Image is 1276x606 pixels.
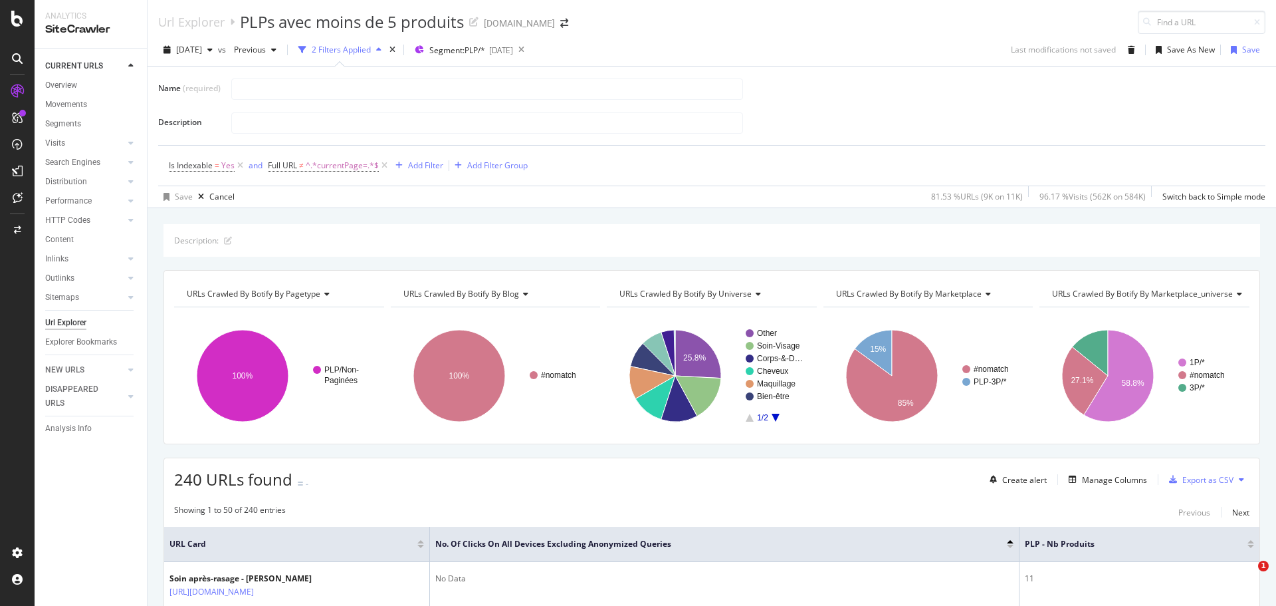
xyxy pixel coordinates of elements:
div: Inlinks [45,252,68,266]
div: Next [1232,507,1249,518]
a: [URL][DOMAIN_NAME] [169,585,254,599]
span: URLs Crawled By Botify By pagetype [187,288,320,299]
text: 15% [870,345,886,354]
svg: A chart. [1039,318,1247,434]
h4: URLs Crawled By Botify By pagetype [184,283,372,305]
text: 25.8% [683,353,706,363]
a: Distribution [45,175,124,189]
div: 11 [1025,573,1254,585]
div: and [249,160,263,171]
svg: A chart. [607,318,815,434]
div: Content [45,233,74,247]
button: Add Filter Group [449,158,528,174]
div: Description: [174,235,219,246]
div: - [306,478,308,490]
button: Switch back to Simple mode [1157,186,1265,208]
span: ≠ [299,160,304,171]
div: No Data [435,573,1013,585]
text: 1/2 [757,413,768,422]
span: Yes [221,156,235,175]
div: A chart. [391,318,599,434]
span: Previous [229,44,266,55]
text: Other [757,329,777,338]
h4: URLs Crawled By Botify By marketplace_universe [1049,283,1253,305]
div: A chart. [174,318,382,434]
text: Corps-&-D… [757,354,803,363]
h4: URLs Crawled By Botify By marketplace [833,283,1021,305]
div: Save [175,191,193,202]
div: Add Filter Group [467,160,528,171]
text: Bien-être [757,392,790,401]
div: Cancel [209,191,235,202]
div: [DATE] [489,45,513,56]
div: Analysis Info [45,422,92,436]
div: Segments [45,117,81,131]
a: Content [45,233,138,247]
text: Soin-Visage [757,341,800,351]
text: 85% [898,398,914,408]
a: Analysis Info [45,422,138,436]
div: Soin après-rasage - [PERSON_NAME] [169,573,312,585]
button: Manage Columns [1063,472,1147,488]
text: 27.1% [1071,376,1094,385]
div: Performance [45,194,92,208]
div: Save As New [1167,44,1215,55]
span: Full URL [268,160,297,171]
button: Save [158,186,193,208]
text: Maquillage [757,379,796,388]
div: PLPs avec moins de 5 produits [240,11,464,33]
button: and [249,159,263,172]
button: Next [1232,504,1249,520]
span: URLs Crawled By Botify By marketplace_universe [1052,288,1233,299]
div: 2 Filters Applied [312,44,371,55]
div: HTTP Codes [45,214,90,227]
span: URLs Crawled By Botify By universe [619,288,752,299]
a: Url Explorer [158,15,225,29]
button: [DATE] [158,39,218,61]
text: PLP/Non- [324,365,359,375]
div: times [387,43,398,57]
button: 2 Filters Applied [293,39,387,61]
input: Find a URL [1138,11,1265,34]
div: Outlinks [45,271,74,285]
a: Movements [45,98,138,112]
span: Is Indexable [169,160,213,171]
div: Sitemaps [45,291,79,305]
div: Search Engines [45,156,100,170]
text: #nomatch [541,371,576,380]
span: 240 URLs found [174,468,292,490]
label: Name [158,82,221,97]
a: CURRENT URLS [45,59,124,73]
button: Add Filter [390,158,443,174]
button: Save [1225,39,1260,61]
span: URLs Crawled By Botify By blog [403,288,519,299]
div: Manage Columns [1082,474,1147,486]
div: Explorer Bookmarks [45,335,117,349]
div: Distribution [45,175,87,189]
svg: A chart. [823,318,1031,434]
span: URL Card [169,538,414,550]
div: NEW URLS [45,363,84,377]
button: Save As New [1150,39,1215,61]
div: arrow-right-arrow-left [560,19,568,28]
span: = [215,160,219,171]
a: Overview [45,78,138,92]
a: Segments [45,117,138,131]
a: NEW URLS [45,363,124,377]
div: [DOMAIN_NAME] [484,17,555,30]
div: Export as CSV [1182,474,1233,486]
a: Sitemaps [45,291,124,305]
a: Performance [45,194,124,208]
a: Inlinks [45,252,124,266]
h4: URLs Crawled By Botify By blog [401,283,589,305]
div: Analytics [45,11,136,22]
div: Visits [45,136,65,150]
div: 96.17 % Visits ( 562K on 584K ) [1039,191,1146,202]
text: PLP-3P/* [974,377,1007,386]
text: 100% [233,371,253,380]
h4: URLs Crawled By Botify By universe [617,283,805,305]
